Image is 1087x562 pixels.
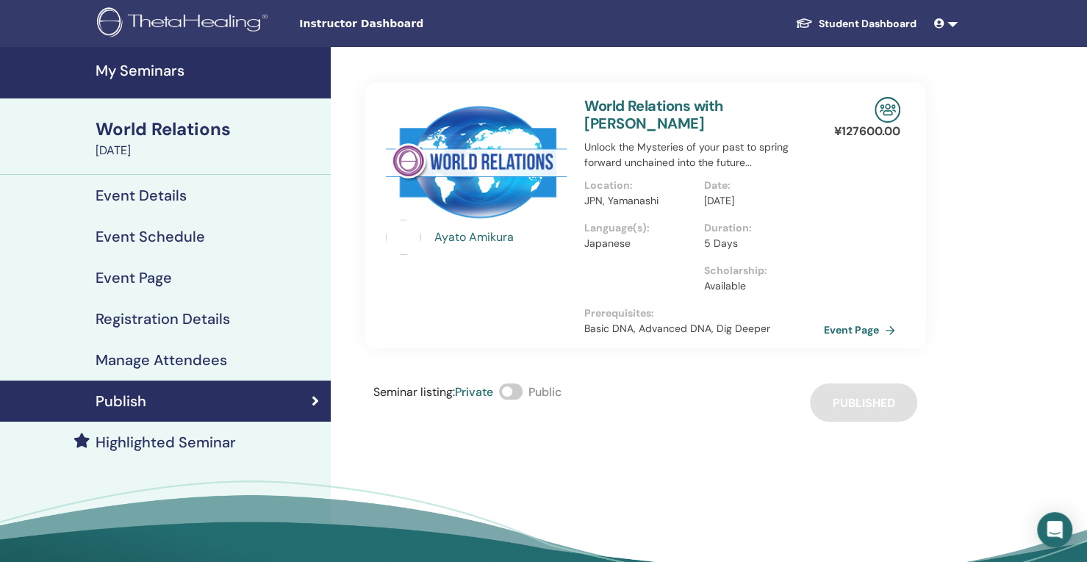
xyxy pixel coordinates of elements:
p: Basic DNA, Advanced DNA, Dig Deeper [584,321,824,336]
div: Open Intercom Messenger [1037,512,1072,547]
p: Prerequisites : [584,306,824,321]
a: World Relations[DATE] [87,117,331,159]
p: Duration : [704,220,815,236]
p: 5 Days [704,236,815,251]
h4: Event Schedule [96,228,205,245]
h4: Event Page [96,269,172,287]
a: Ayato Amikura [434,228,570,246]
img: In-Person Seminar [875,97,900,123]
span: Public [528,384,562,400]
p: Japanese [584,236,695,251]
p: Unlock the Mysteries of your past to spring forward unchained into the future... [584,140,824,170]
a: Student Dashboard [783,10,928,37]
div: World Relations [96,117,322,142]
h4: My Seminars [96,62,322,79]
p: ¥ 127600.00 [834,123,900,140]
p: [DATE] [704,193,815,209]
span: Private [455,384,493,400]
p: Date : [704,178,815,193]
a: World Relations with [PERSON_NAME] [584,96,722,133]
img: graduation-cap-white.svg [795,17,813,29]
p: Language(s) : [584,220,695,236]
p: Scholarship : [704,263,815,278]
span: Seminar listing : [373,384,455,400]
p: Available [704,278,815,294]
h4: Event Details [96,187,187,204]
img: logo.png [97,7,273,40]
span: Instructor Dashboard [299,16,520,32]
h4: Publish [96,392,146,410]
p: JPN, Yamanashi [584,193,695,209]
h4: Manage Attendees [96,351,227,369]
div: [DATE] [96,142,322,159]
h4: Highlighted Seminar [96,433,236,451]
a: Event Page [824,319,901,341]
img: World Relations [386,97,567,224]
h4: Registration Details [96,310,230,328]
p: Location : [584,178,695,193]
